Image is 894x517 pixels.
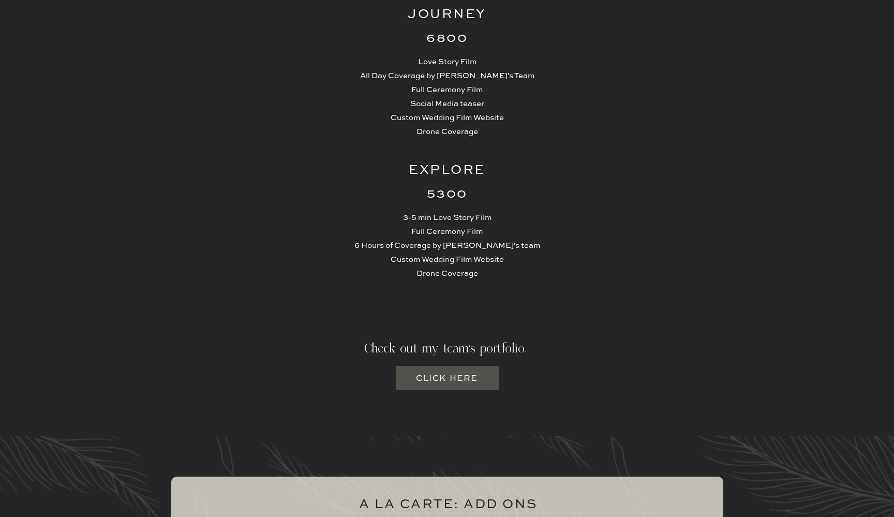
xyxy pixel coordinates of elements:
h2: Check out my team's portfolio, [364,339,530,357]
h2: Journey [396,5,498,25]
h2: a la carte: add ons [277,495,620,509]
p: Love Story Film All Day Coverage by [PERSON_NAME]'s Team Full Ceremony Film Social Media teaser C... [349,55,545,138]
h2: 5300 [396,184,498,205]
a: Click here [416,372,479,385]
h2: Explore [396,160,498,181]
p: 3-5 min Love Story Film Full Ceremony Film 6 Hours of Coverage by [PERSON_NAME]'s team Custom Wed... [349,211,545,309]
h2: 6800 [396,28,498,49]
